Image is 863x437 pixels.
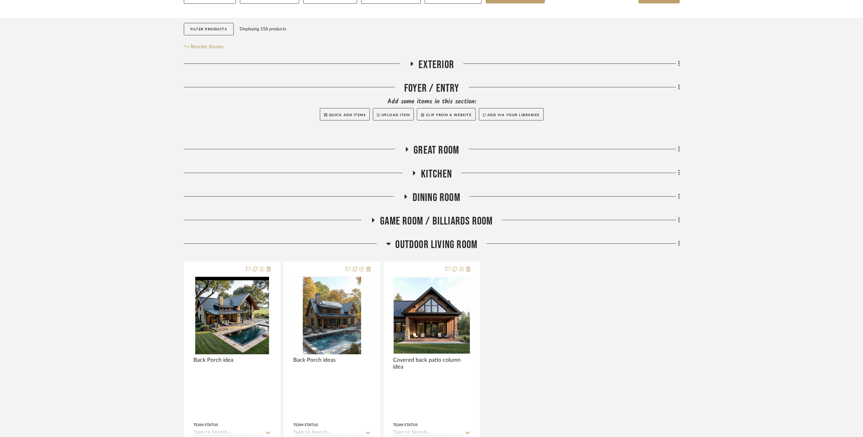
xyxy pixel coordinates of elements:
[414,144,459,157] span: Great Room
[320,108,370,120] button: Quick Add Items
[193,430,263,436] input: Type to Search…
[193,357,233,364] span: Back Porch idea
[419,58,454,72] span: Exterior
[380,215,493,228] span: Game Room / Billiards Room
[479,108,544,120] button: Add via your libraries
[329,113,366,117] span: Quick Add Items
[413,191,460,204] span: Dining Room
[393,430,463,436] input: Type to Search…
[394,277,470,354] img: Covered back patio column idea
[303,277,361,354] img: Back Porch ideas
[195,277,269,354] img: Back Porch idea
[184,23,234,36] button: Filter Products
[293,357,336,364] span: Back Porch ideas
[184,43,224,50] button: Reorder Rooms
[240,23,286,35] div: Displaying 158 products
[191,43,224,50] span: Reorder Rooms
[373,108,414,120] button: Upload Item
[393,357,471,370] span: Covered back patio column idea
[396,238,478,251] span: Outdoor living room
[184,98,680,106] div: Add some items in this section:
[293,430,363,436] input: Type to Search…
[193,422,218,428] div: Team Status
[393,422,418,428] div: Team Status
[421,168,452,181] span: Kitchen
[293,422,318,428] div: Team Status
[417,108,476,120] button: Clip from a website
